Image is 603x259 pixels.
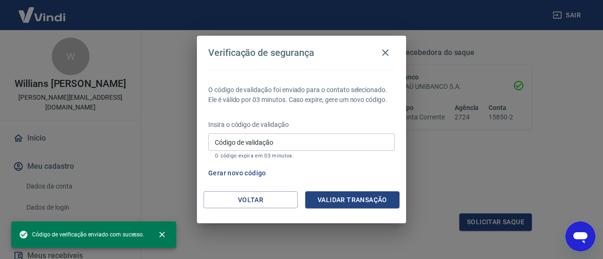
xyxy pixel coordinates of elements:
p: Insira o código de validação [208,120,395,130]
p: O código de validação foi enviado para o contato selecionado. Ele é válido por 03 minutos. Caso e... [208,85,395,105]
button: Gerar novo código [204,165,270,182]
h4: Verificação de segurança [208,47,314,58]
iframe: Botão para abrir a janela de mensagens [565,221,595,251]
p: O código expira em 03 minutos. [215,153,388,159]
span: Código de verificação enviado com sucesso. [19,230,144,239]
button: Validar transação [305,191,399,209]
button: close [152,224,172,245]
button: Voltar [204,191,298,209]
